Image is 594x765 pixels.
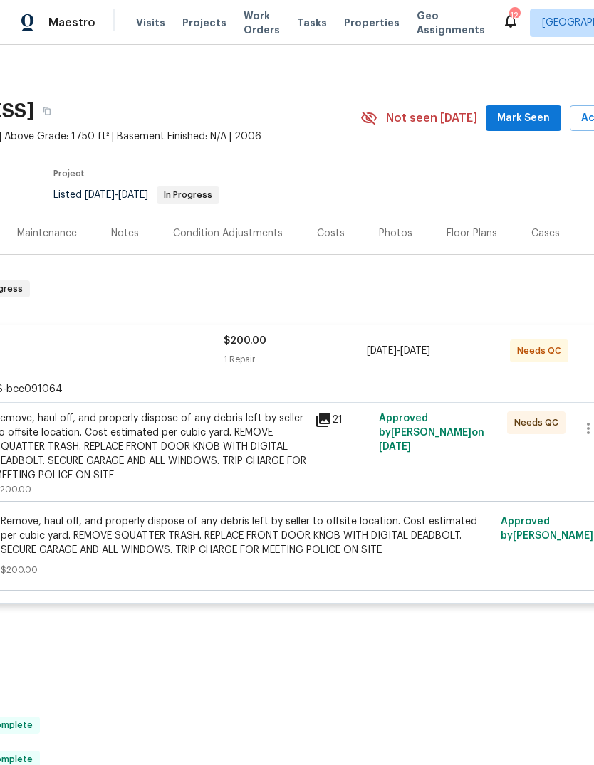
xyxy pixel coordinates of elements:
[53,169,85,178] span: Project
[517,344,567,358] span: Needs QC
[118,190,148,200] span: [DATE]
[531,226,560,241] div: Cases
[317,226,345,241] div: Costs
[344,16,400,30] span: Properties
[417,9,485,37] span: Geo Assignments
[447,226,497,241] div: Floor Plans
[34,98,60,124] button: Copy Address
[514,416,564,430] span: Needs QC
[400,346,430,356] span: [DATE]
[85,190,115,200] span: [DATE]
[497,110,550,127] span: Mark Seen
[297,18,327,28] span: Tasks
[509,9,519,23] div: 12
[379,226,412,241] div: Photos
[224,352,367,366] div: 1 Repair
[158,191,218,199] span: In Progress
[367,346,397,356] span: [DATE]
[367,344,430,358] span: -
[48,16,95,30] span: Maestro
[111,226,139,241] div: Notes
[379,413,484,452] span: Approved by [PERSON_NAME] on
[379,442,411,452] span: [DATE]
[386,111,477,125] span: Not seen [DATE]
[1,515,493,557] span: Remove, haul off, and properly dispose of any debris left by seller to offsite location. Cost est...
[53,190,219,200] span: Listed
[315,411,370,428] div: 21
[182,16,226,30] span: Projects
[85,190,148,200] span: -
[224,336,266,346] span: $200.00
[173,226,283,241] div: Condition Adjustments
[1,563,493,577] span: $200.00
[486,105,561,132] button: Mark Seen
[244,9,280,37] span: Work Orders
[17,226,77,241] div: Maintenance
[136,16,165,30] span: Visits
